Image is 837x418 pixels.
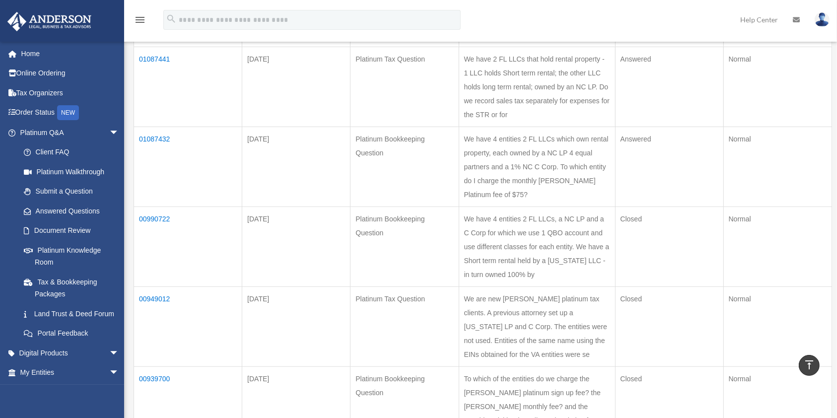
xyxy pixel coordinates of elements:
[14,201,124,221] a: Answered Questions
[134,47,242,127] td: 01087441
[459,127,615,207] td: We have 4 entities 2 FL LLCs which own rental property, each owned by a NC LP 4 equal partners an...
[723,287,832,367] td: Normal
[7,123,129,142] a: Platinum Q&Aarrow_drop_down
[350,127,459,207] td: Platinum Bookkeeping Question
[723,207,832,287] td: Normal
[14,324,129,344] a: Portal Feedback
[242,127,350,207] td: [DATE]
[109,363,129,383] span: arrow_drop_down
[7,343,134,363] a: Digital Productsarrow_drop_down
[350,47,459,127] td: Platinum Tax Question
[7,64,134,83] a: Online Ordering
[723,47,832,127] td: Normal
[799,355,820,376] a: vertical_align_top
[7,44,134,64] a: Home
[14,182,129,202] a: Submit a Question
[242,287,350,367] td: [DATE]
[242,47,350,127] td: [DATE]
[134,127,242,207] td: 01087432
[134,17,146,26] a: menu
[615,47,723,127] td: Answered
[57,105,79,120] div: NEW
[109,123,129,143] span: arrow_drop_down
[14,142,129,162] a: Client FAQ
[14,162,129,182] a: Platinum Walkthrough
[815,12,830,27] img: User Pic
[109,382,129,403] span: arrow_drop_down
[14,240,129,272] a: Platinum Knowledge Room
[615,207,723,287] td: Closed
[7,83,134,103] a: Tax Organizers
[7,103,134,123] a: Order StatusNEW
[134,207,242,287] td: 00990722
[615,287,723,367] td: Closed
[7,382,134,402] a: My [PERSON_NAME] Teamarrow_drop_down
[350,207,459,287] td: Platinum Bookkeeping Question
[803,359,815,371] i: vertical_align_top
[723,127,832,207] td: Normal
[109,343,129,363] span: arrow_drop_down
[615,127,723,207] td: Answered
[14,272,129,304] a: Tax & Bookkeeping Packages
[459,47,615,127] td: We have 2 FL LLCs that hold rental property - 1 LLC holds Short term rental; the other LLC holds ...
[14,304,129,324] a: Land Trust & Deed Forum
[350,287,459,367] td: Platinum Tax Question
[7,363,134,383] a: My Entitiesarrow_drop_down
[459,207,615,287] td: We have 4 entities 2 FL LLCs, a NC LP and a C Corp for which we use 1 QBO account and use differe...
[134,287,242,367] td: 00949012
[242,207,350,287] td: [DATE]
[14,221,129,241] a: Document Review
[4,12,94,31] img: Anderson Advisors Platinum Portal
[166,13,177,24] i: search
[134,14,146,26] i: menu
[459,287,615,367] td: We are new [PERSON_NAME] platinum tax clients. A previous attorney set up a [US_STATE] LP and C C...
